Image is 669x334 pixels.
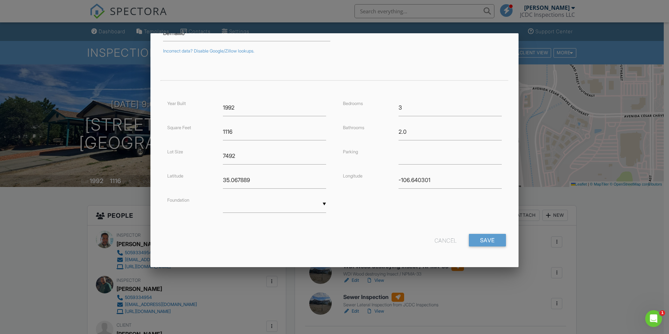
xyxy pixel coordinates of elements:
label: Parking [343,149,358,154]
label: Year Built [167,101,186,106]
label: Lot Size [167,149,183,154]
label: Bathrooms [343,125,364,130]
label: Foundation [167,197,189,203]
input: Save [469,234,506,246]
label: Square Feet [167,125,191,130]
label: Bedrooms [343,101,363,106]
iframe: Intercom live chat [645,310,662,327]
div: Cancel [435,234,457,246]
label: Latitude [167,173,183,179]
span: 1 [660,310,665,316]
div: Incorrect data? Disable Google/Zillow lookups. [163,49,506,54]
label: Longitude [343,173,362,179]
